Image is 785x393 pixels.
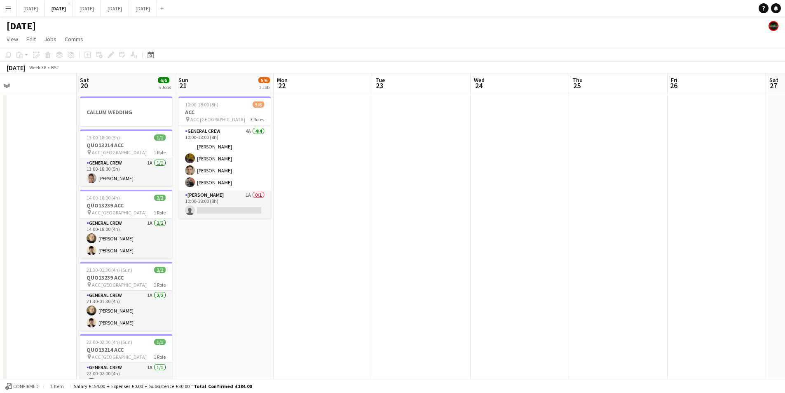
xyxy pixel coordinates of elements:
span: ACC [GEOGRAPHIC_DATA] [190,116,245,122]
span: 1 Role [154,209,166,216]
app-card-role: General Crew4A4/410:00-18:00 (8h)[PERSON_NAME][PERSON_NAME][PERSON_NAME][PERSON_NAME] [178,127,271,191]
a: Jobs [41,34,60,45]
span: 14:00-18:00 (4h) [87,195,120,201]
span: 25 [571,81,583,90]
span: 23 [374,81,385,90]
button: Confirmed [4,382,40,391]
app-job-card: 22:00-02:00 (4h) (Sun)1/1QUO13214 ACC ACC [GEOGRAPHIC_DATA]1 RoleGeneral Crew1A1/122:00-02:00 (4h... [80,334,172,391]
div: 1 Job [259,84,269,90]
span: 22:00-02:00 (4h) (Sun) [87,339,132,345]
button: [DATE] [17,0,45,16]
span: 1/1 [154,339,166,345]
a: Comms [61,34,87,45]
span: 22 [276,81,288,90]
app-job-card: 13:00-18:00 (5h)1/1QUO13214 ACC ACC [GEOGRAPHIC_DATA]1 RoleGeneral Crew1A1/113:00-18:00 (5h)[PERS... [80,129,172,186]
span: ACC [GEOGRAPHIC_DATA] [92,282,147,288]
span: 2/2 [154,195,166,201]
h3: QUO13214 ACC [80,346,172,353]
span: Mon [277,76,288,84]
span: 5/6 [253,101,264,108]
span: 26 [670,81,677,90]
app-card-role: General Crew1A2/214:00-18:00 (4h)[PERSON_NAME][PERSON_NAME] [80,219,172,259]
h3: QUO13239 ACC [80,274,172,281]
span: Thu [572,76,583,84]
span: ACC [GEOGRAPHIC_DATA] [92,209,147,216]
app-card-role: General Crew1A2/221:30-01:30 (4h)[PERSON_NAME][PERSON_NAME] [80,291,172,331]
app-card-role: General Crew1A1/113:00-18:00 (5h)[PERSON_NAME] [80,158,172,186]
app-job-card: 10:00-18:00 (8h)5/6ACC ACC [GEOGRAPHIC_DATA]3 RolesCrew Chief1A1/110:00-18:00 (8h)[PERSON_NAME]Ge... [178,96,271,219]
span: Total Confirmed £184.00 [194,383,252,389]
span: ACC [GEOGRAPHIC_DATA] [92,354,147,360]
span: 1 Role [154,149,166,155]
span: Sat [80,76,89,84]
span: 1 item [47,383,67,389]
app-job-card: 21:30-01:30 (4h) (Sun)2/2QUO13239 ACC ACC [GEOGRAPHIC_DATA]1 RoleGeneral Crew1A2/221:30-01:30 (4h... [80,262,172,331]
div: [DATE] [7,64,26,72]
span: 27 [768,81,778,90]
span: Fri [671,76,677,84]
span: 20 [79,81,89,90]
span: Confirmed [13,384,39,389]
app-card-role: General Crew1A1/122:00-02:00 (4h)[PERSON_NAME] [80,363,172,391]
span: Edit [26,35,36,43]
h3: ACC [178,108,271,116]
div: 5 Jobs [158,84,171,90]
span: Wed [474,76,485,84]
span: 3 Roles [250,116,264,122]
button: [DATE] [101,0,129,16]
span: Sat [769,76,778,84]
a: Edit [23,34,39,45]
span: Jobs [44,35,56,43]
span: 24 [473,81,485,90]
span: ACC [GEOGRAPHIC_DATA] [92,149,147,155]
a: View [3,34,21,45]
span: 21:30-01:30 (4h) (Sun) [87,267,132,273]
span: 6/6 [158,77,169,83]
span: 10:00-18:00 (8h) [185,101,218,108]
button: [DATE] [73,0,101,16]
h3: QUO13239 ACC [80,202,172,209]
span: Sun [178,76,188,84]
span: Week 38 [27,64,48,71]
button: [DATE] [45,0,73,16]
span: 1 Role [154,282,166,288]
span: 1 Role [154,354,166,360]
app-job-card: CALLUM WEDDING [80,96,172,126]
div: Salary £154.00 + Expenses £0.00 + Subsistence £30.00 = [74,383,252,389]
app-card-role: [PERSON_NAME]1A0/110:00-18:00 (8h) [178,191,271,219]
h1: [DATE] [7,20,36,32]
app-user-avatar: KONNECT HQ [769,21,778,31]
h3: QUO13214 ACC [80,141,172,149]
span: 5/6 [258,77,270,83]
span: 13:00-18:00 (5h) [87,134,120,141]
div: BST [51,64,59,71]
span: 21 [177,81,188,90]
span: 1/1 [154,134,166,141]
span: View [7,35,18,43]
h3: CALLUM WEDDING [80,108,172,116]
span: 2/2 [154,267,166,273]
app-job-card: 14:00-18:00 (4h)2/2QUO13239 ACC ACC [GEOGRAPHIC_DATA]1 RoleGeneral Crew1A2/214:00-18:00 (4h)[PERS... [80,190,172,259]
span: Comms [65,35,83,43]
span: Tue [375,76,385,84]
button: [DATE] [129,0,157,16]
